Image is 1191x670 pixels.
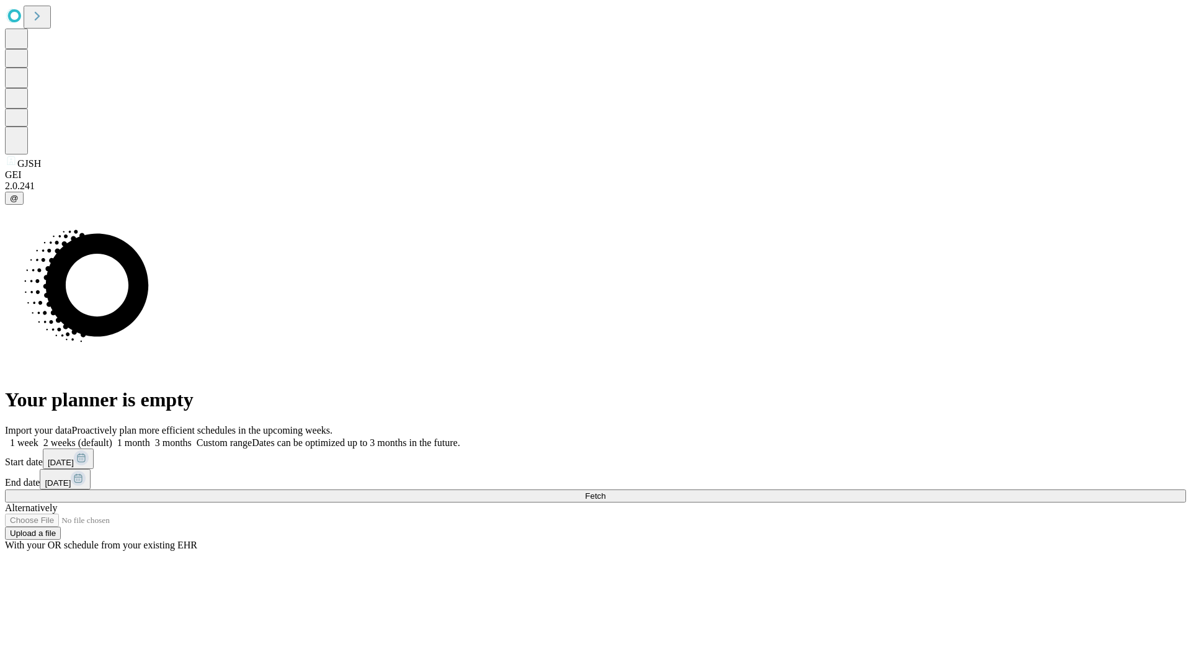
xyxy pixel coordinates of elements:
div: 2.0.241 [5,181,1186,192]
button: Upload a file [5,527,61,540]
div: GEI [5,169,1186,181]
span: @ [10,194,19,203]
span: 1 week [10,437,38,448]
span: 1 month [117,437,150,448]
h1: Your planner is empty [5,388,1186,411]
span: GJSH [17,158,41,169]
span: Fetch [585,491,605,501]
span: [DATE] [48,458,74,467]
span: 2 weeks (default) [43,437,112,448]
span: Dates can be optimized up to 3 months in the future. [252,437,460,448]
span: 3 months [155,437,192,448]
div: End date [5,469,1186,489]
button: Fetch [5,489,1186,502]
span: [DATE] [45,478,71,488]
span: Import your data [5,425,72,435]
button: [DATE] [40,469,91,489]
span: Custom range [197,437,252,448]
span: Alternatively [5,502,57,513]
button: @ [5,192,24,205]
div: Start date [5,449,1186,469]
span: With your OR schedule from your existing EHR [5,540,197,550]
span: Proactively plan more efficient schedules in the upcoming weeks. [72,425,332,435]
button: [DATE] [43,449,94,469]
